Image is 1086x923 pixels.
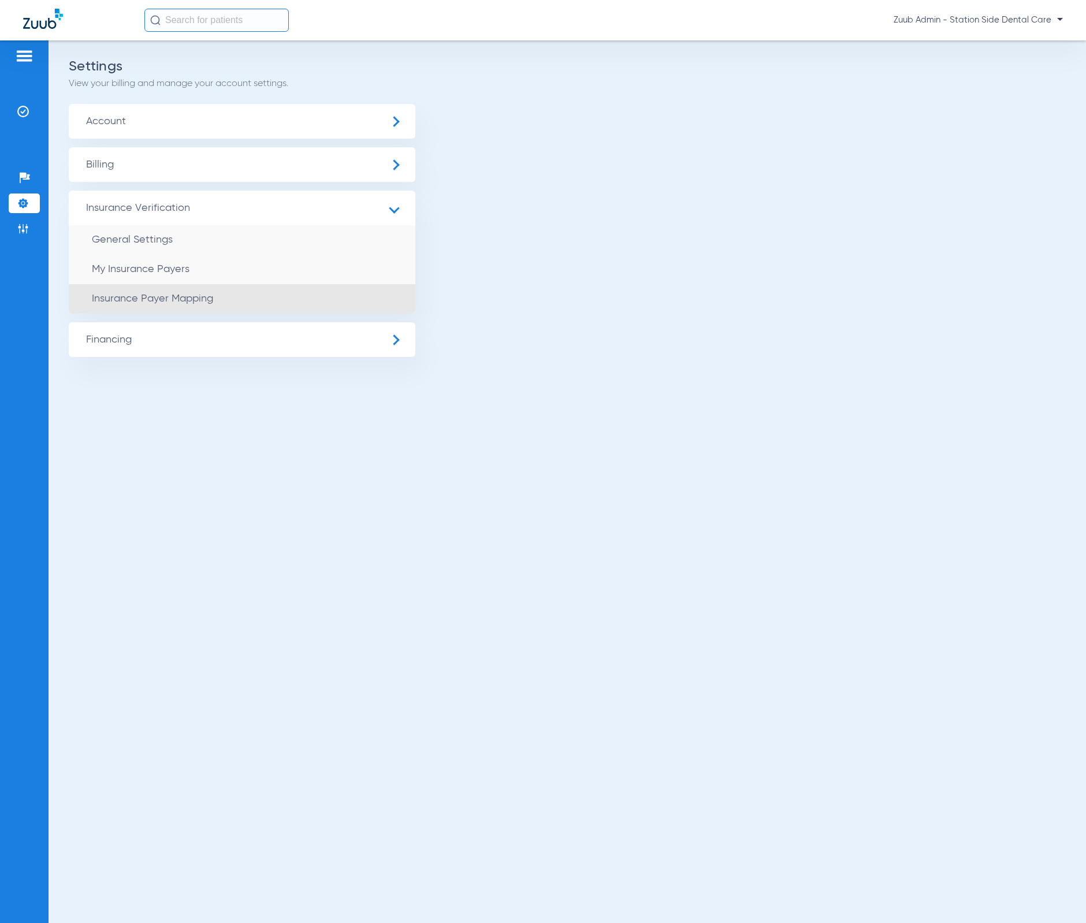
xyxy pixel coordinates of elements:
span: Billing [69,147,415,182]
input: Search for patients [144,9,289,32]
img: hamburger-icon [15,49,34,63]
span: Account [69,104,415,139]
span: Insurance Payer Mapping [92,293,213,304]
img: Zuub Logo [23,9,63,29]
span: Financing [69,322,415,357]
h2: Settings [69,61,1066,72]
img: Search Icon [150,15,161,25]
p: View your billing and manage your account settings. [69,78,1066,90]
span: My Insurance Payers [92,264,189,274]
span: Insurance Verification [69,191,415,225]
span: Zuub Admin - Station Side Dental Care [894,14,1063,26]
span: General Settings [92,235,173,245]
